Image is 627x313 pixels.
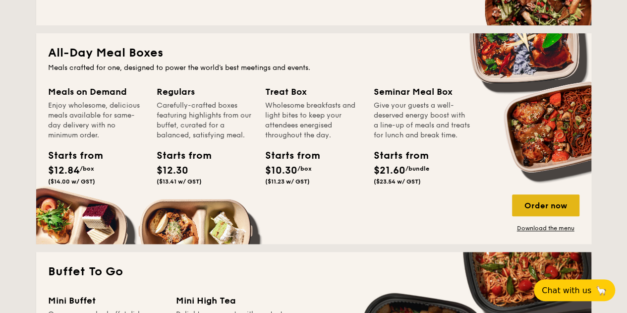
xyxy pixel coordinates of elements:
span: ($23.54 w/ GST) [374,178,421,185]
span: /box [80,165,94,172]
div: Meals on Demand [48,85,145,99]
span: ($14.00 w/ GST) [48,178,95,185]
span: ($11.23 w/ GST) [265,178,310,185]
span: $12.84 [48,165,80,177]
span: ($13.41 w/ GST) [157,178,202,185]
div: Enjoy wholesome, delicious meals available for same-day delivery with no minimum order. [48,101,145,140]
h2: All-Day Meal Boxes [48,45,579,61]
span: $12.30 [157,165,188,177]
span: /box [297,165,312,172]
div: Regulars [157,85,253,99]
div: Give your guests a well-deserved energy boost with a line-up of meals and treats for lunch and br... [374,101,470,140]
span: $10.30 [265,165,297,177]
div: Meals crafted for one, designed to power the world's best meetings and events. [48,63,579,73]
span: /bundle [405,165,429,172]
div: Treat Box [265,85,362,99]
div: Mini High Tea [176,294,292,308]
div: Order now [512,194,579,216]
div: Mini Buffet [48,294,164,308]
span: 🦙 [595,285,607,296]
div: Seminar Meal Box [374,85,470,99]
a: Download the menu [512,224,579,232]
div: Starts from [48,148,93,163]
div: Starts from [157,148,201,163]
h2: Buffet To Go [48,264,579,280]
div: Starts from [374,148,418,163]
span: Chat with us [542,286,591,295]
span: $21.60 [374,165,405,177]
div: Carefully-crafted boxes featuring highlights from our buffet, curated for a balanced, satisfying ... [157,101,253,140]
div: Starts from [265,148,310,163]
button: Chat with us🦙 [534,279,615,301]
div: Wholesome breakfasts and light bites to keep your attendees energised throughout the day. [265,101,362,140]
